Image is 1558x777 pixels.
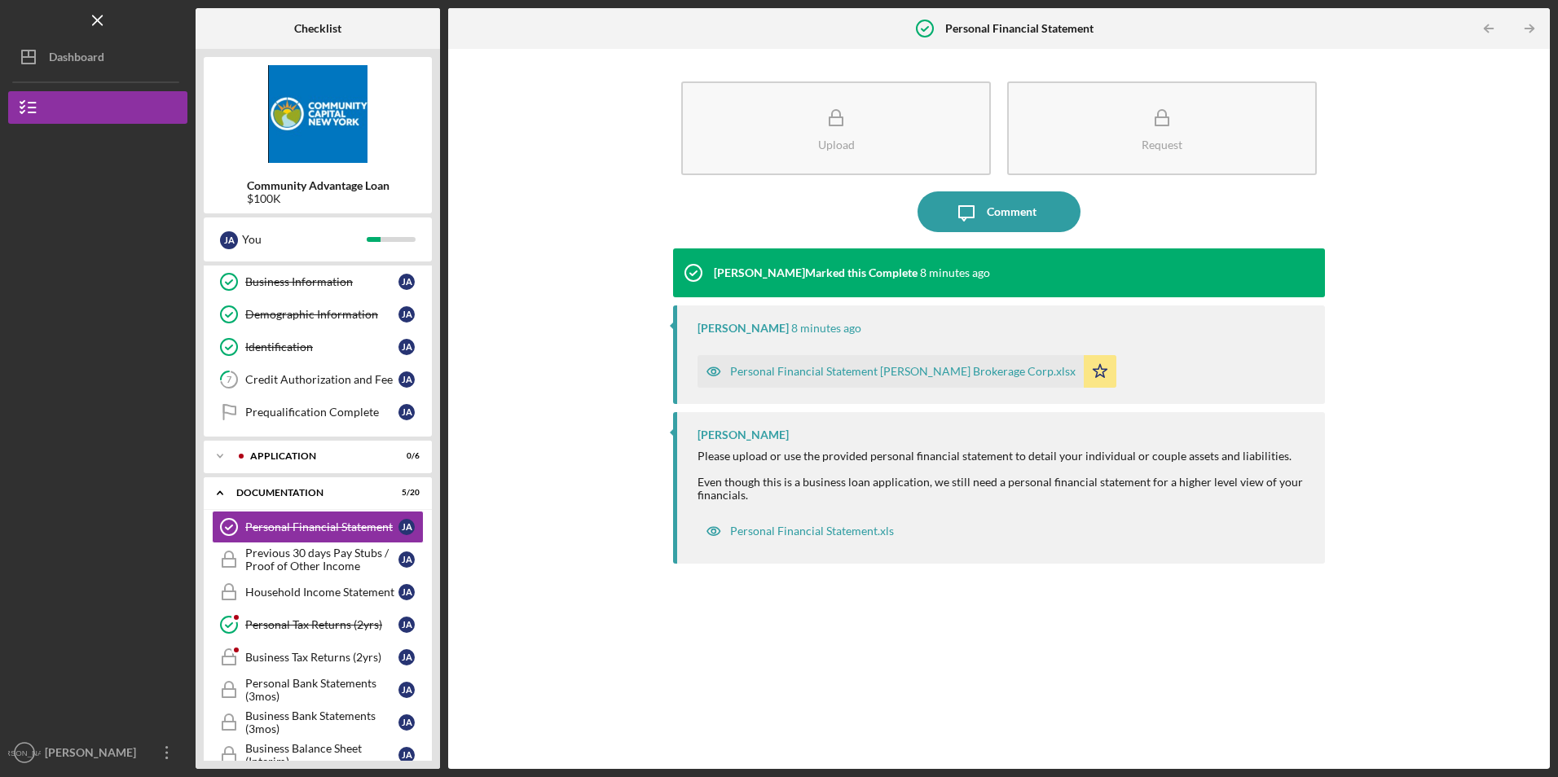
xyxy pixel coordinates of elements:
button: Dashboard [8,41,187,73]
div: J A [398,519,415,535]
time: 2025-08-12 14:54 [920,266,990,279]
b: Community Advantage Loan [247,179,389,192]
div: J A [220,231,238,249]
a: Demographic InformationJA [212,298,424,331]
a: Prequalification CompleteJA [212,396,424,428]
div: Demographic Information [245,308,398,321]
div: J A [398,682,415,698]
button: Upload [681,81,991,175]
a: Business Tax Returns (2yrs)JA [212,641,424,674]
div: J A [398,371,415,388]
div: Previous 30 days Pay Stubs / Proof of Other Income [245,547,398,573]
div: Personal Financial Statement [PERSON_NAME] Brokerage Corp.xlsx [730,365,1076,378]
img: Product logo [204,65,432,163]
div: Household Income Statement [245,586,398,599]
div: [PERSON_NAME] [698,428,789,441]
div: Dashboard [49,41,104,77]
div: J A [398,274,415,290]
div: J A [398,714,415,731]
button: Personal Financial Statement.xls [698,515,902,547]
div: J A [398,551,415,568]
div: Request [1142,138,1182,151]
a: Household Income StatementJA [212,576,424,608]
b: Personal Financial Statement [945,22,1094,35]
a: Business Bank Statements (3mos)JA [212,706,424,739]
div: Business Information [245,275,398,288]
div: J A [398,747,415,763]
div: Please upload or use the provided personal financial statement to detail your individual or coupl... [698,450,1308,502]
div: Documentation [236,488,379,498]
div: Business Tax Returns (2yrs) [245,651,398,664]
a: Previous 30 days Pay Stubs / Proof of Other IncomeJA [212,543,424,576]
div: Personal Bank Statements (3mos) [245,677,398,703]
time: 2025-08-12 14:53 [791,322,861,335]
div: You [242,226,367,253]
div: J A [398,584,415,600]
div: [PERSON_NAME] [698,322,789,335]
div: [PERSON_NAME] [41,736,147,773]
a: Personal Financial StatementJA [212,511,424,543]
a: Business InformationJA [212,266,424,298]
div: Personal Financial Statement [245,520,398,533]
div: J A [398,404,415,420]
button: Comment [918,191,1080,232]
a: Personal Bank Statements (3mos)JA [212,674,424,706]
button: [PERSON_NAME][PERSON_NAME] [8,736,187,769]
a: Personal Tax Returns (2yrs)JA [212,608,424,641]
button: Personal Financial Statement [PERSON_NAME] Brokerage Corp.xlsx [698,355,1116,388]
button: Request [1007,81,1317,175]
a: IdentificationJA [212,331,424,363]
div: Application [250,451,379,461]
div: J A [398,649,415,665]
div: Prequalification Complete [245,406,398,419]
b: Checklist [294,22,341,35]
div: Business Balance Sheet (Interim) [245,742,398,768]
tspan: 7 [227,375,232,385]
div: Identification [245,340,398,353]
div: 0 / 6 [390,451,420,461]
div: Credit Authorization and Fee [245,373,398,386]
div: J A [398,617,415,633]
div: 5 / 20 [390,488,420,498]
div: Business Bank Statements (3mos) [245,709,398,735]
div: Personal Financial Statement.xls [730,525,894,538]
a: 7Credit Authorization and FeeJA [212,363,424,396]
div: Comment [987,191,1036,232]
div: Personal Tax Returns (2yrs) [245,618,398,631]
div: J A [398,306,415,323]
div: $100K [247,192,389,205]
div: [PERSON_NAME] Marked this Complete [714,266,918,279]
div: Upload [818,138,855,151]
div: J A [398,339,415,355]
a: Business Balance Sheet (Interim)JA [212,739,424,771]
